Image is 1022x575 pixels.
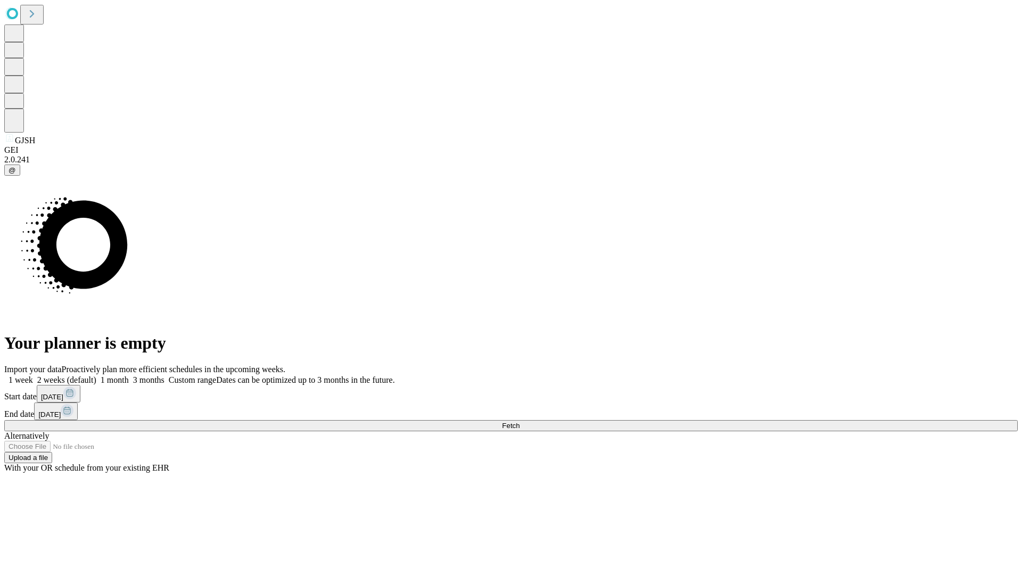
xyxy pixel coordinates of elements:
span: 1 week [9,375,33,384]
button: @ [4,165,20,176]
span: Fetch [502,422,520,430]
span: 2 weeks (default) [37,375,96,384]
span: Import your data [4,365,62,374]
span: Custom range [169,375,216,384]
span: 3 months [133,375,164,384]
span: GJSH [15,136,35,145]
span: 1 month [101,375,129,384]
div: End date [4,402,1018,420]
span: [DATE] [38,410,61,418]
button: [DATE] [34,402,78,420]
span: With your OR schedule from your existing EHR [4,463,169,472]
button: Fetch [4,420,1018,431]
div: GEI [4,145,1018,155]
div: 2.0.241 [4,155,1018,165]
span: Dates can be optimized up to 3 months in the future. [216,375,394,384]
span: Alternatively [4,431,49,440]
span: @ [9,166,16,174]
span: [DATE] [41,393,63,401]
h1: Your planner is empty [4,333,1018,353]
button: Upload a file [4,452,52,463]
span: Proactively plan more efficient schedules in the upcoming weeks. [62,365,285,374]
button: [DATE] [37,385,80,402]
div: Start date [4,385,1018,402]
